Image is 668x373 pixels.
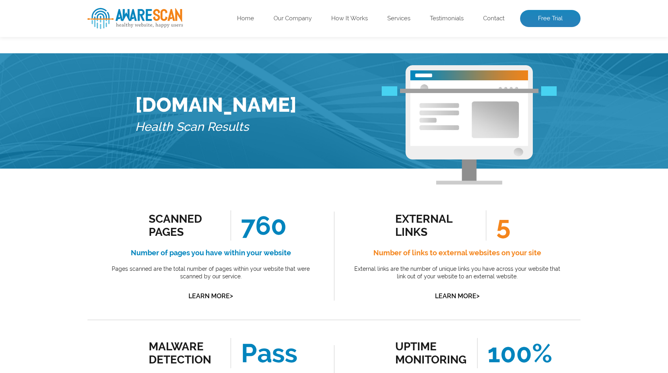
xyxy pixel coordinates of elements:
[395,340,467,366] div: uptime monitoring
[149,212,221,239] div: scanned pages
[352,247,563,259] h4: Number of links to external websites on your site
[135,117,297,138] h5: Health Scan Results
[135,93,297,117] h1: [DOMAIN_NAME]
[149,340,221,366] div: malware detection
[486,210,511,241] span: 5
[395,212,467,239] div: external links
[435,292,480,300] a: Learn More>
[231,338,297,368] span: Pass
[382,86,557,96] img: Free Webiste Analysis
[352,265,563,281] p: External links are the number of unique links you have across your website that link out of your ...
[410,80,528,146] img: Free Website Analysis
[231,210,287,241] span: 760
[105,265,316,281] p: Pages scanned are the total number of pages within your website that were scanned by our service.
[230,290,233,301] span: >
[476,290,480,301] span: >
[477,338,552,368] span: 100%
[105,247,316,259] h4: Number of pages you have within your website
[188,292,233,300] a: Learn More>
[406,65,533,185] img: Free Webiste Analysis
